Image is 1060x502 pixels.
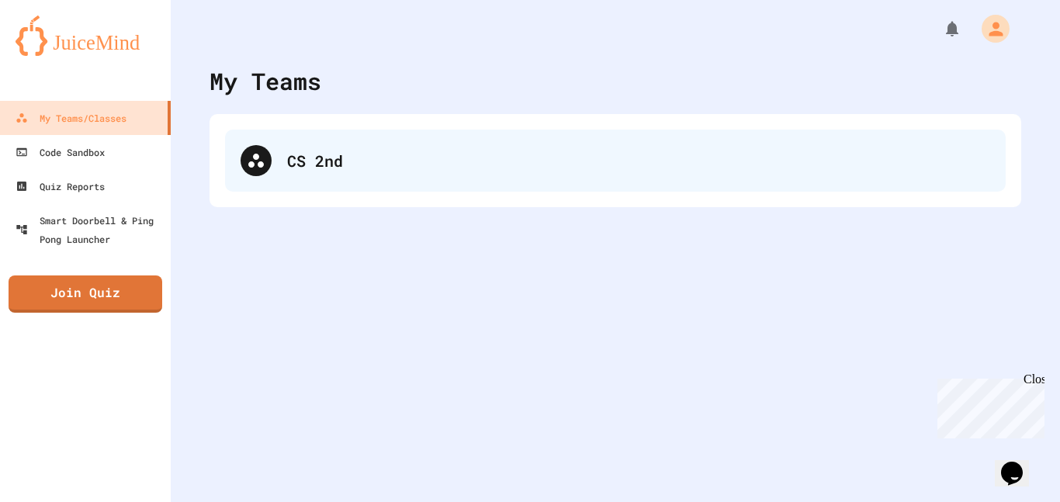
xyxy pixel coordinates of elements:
[287,149,990,172] div: CS 2nd
[16,143,105,161] div: Code Sandbox
[931,372,1044,438] iframe: chat widget
[225,130,1006,192] div: CS 2nd
[995,440,1044,486] iframe: chat widget
[16,177,105,196] div: Quiz Reports
[6,6,107,99] div: Chat with us now!Close
[16,16,155,56] img: logo-orange.svg
[914,16,965,42] div: My Notifications
[16,109,126,127] div: My Teams/Classes
[210,64,321,99] div: My Teams
[9,275,162,313] a: Join Quiz
[965,11,1013,47] div: My Account
[16,211,165,248] div: Smart Doorbell & Ping Pong Launcher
